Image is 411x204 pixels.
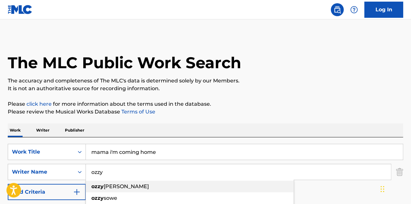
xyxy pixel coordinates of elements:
[348,3,361,16] div: Help
[8,108,403,116] p: Please review the Musical Works Database
[8,85,403,92] p: It is not an authoritative source for recording information.
[26,101,52,107] a: click here
[381,179,385,199] div: Drag
[91,183,104,189] strong: ozzy
[365,2,403,18] a: Log In
[12,148,70,156] div: Work Title
[73,188,81,196] img: 9d2ae6d4665cec9f34b9.svg
[104,195,117,201] span: sowe
[8,184,86,200] button: Add Criteria
[396,164,403,180] img: Delete Criterion
[379,173,411,204] iframe: Chat Widget
[120,109,155,115] a: Terms of Use
[91,195,104,201] strong: ozzy
[8,5,33,14] img: MLC Logo
[8,100,403,108] p: Please for more information about the terms used in the database.
[34,123,51,137] p: Writer
[12,168,70,176] div: Writer Name
[104,183,149,189] span: [PERSON_NAME]
[350,6,358,14] img: help
[63,123,86,137] p: Publisher
[334,6,341,14] img: search
[331,3,344,16] a: Public Search
[8,77,403,85] p: The accuracy and completeness of The MLC's data is determined solely by our Members.
[8,123,23,137] p: Work
[8,53,241,72] h1: The MLC Public Work Search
